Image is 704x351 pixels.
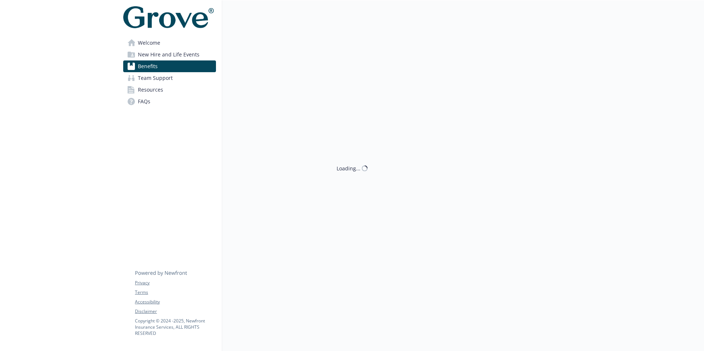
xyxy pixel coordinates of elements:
a: Terms [135,289,216,296]
span: FAQs [138,96,150,107]
a: Resources [123,84,216,96]
a: Benefits [123,60,216,72]
a: Welcome [123,37,216,49]
div: Loading... [337,165,360,172]
span: Welcome [138,37,160,49]
span: New Hire and Life Events [138,49,199,60]
span: Team Support [138,72,173,84]
a: Accessibility [135,299,216,305]
a: FAQs [123,96,216,107]
span: Benefits [138,60,158,72]
a: Privacy [135,280,216,286]
a: Team Support [123,72,216,84]
p: Copyright © 2024 - 2025 , Newfront Insurance Services, ALL RIGHTS RESERVED [135,318,216,336]
a: New Hire and Life Events [123,49,216,60]
span: Resources [138,84,163,96]
a: Disclaimer [135,308,216,315]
